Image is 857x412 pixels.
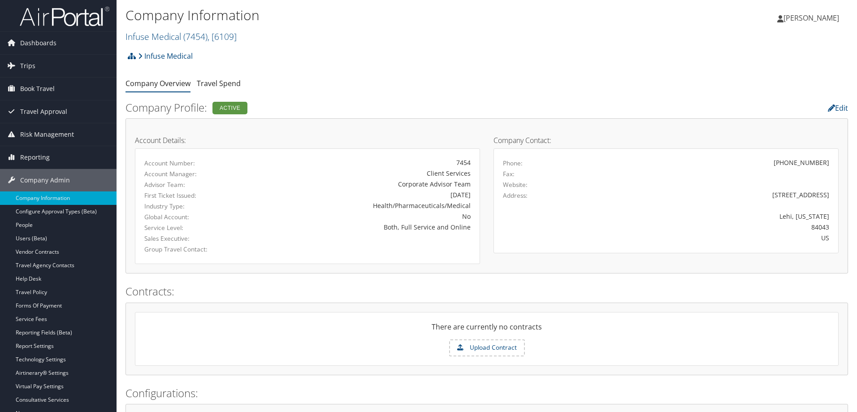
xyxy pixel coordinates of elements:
label: Address: [503,191,528,200]
h1: Company Information [126,6,607,25]
a: Company Overview [126,78,190,88]
div: US [588,233,830,243]
div: [DATE] [258,190,471,199]
label: Account Manager: [144,169,244,178]
h4: Account Details: [135,137,480,144]
label: Advisor Team: [144,180,244,189]
span: Book Travel [20,78,55,100]
label: Sales Executive: [144,234,244,243]
a: [PERSON_NAME] [777,4,848,31]
div: [PHONE_NUMBER] [774,158,829,167]
span: Risk Management [20,123,74,146]
div: [STREET_ADDRESS] [588,190,830,199]
label: Service Level: [144,223,244,232]
label: Account Number: [144,159,244,168]
span: Reporting [20,146,50,169]
label: Upload Contract [450,340,524,356]
div: No [258,212,471,221]
div: 7454 [258,158,471,167]
h2: Company Profile: [126,100,603,115]
span: Travel Approval [20,100,67,123]
label: Phone: [503,159,523,168]
label: Fax: [503,169,515,178]
div: There are currently no contracts [135,321,838,339]
label: Website: [503,180,528,189]
span: , [ 6109 ] [208,30,237,43]
a: Travel Spend [197,78,241,88]
div: Lehi, [US_STATE] [588,212,830,221]
h2: Configurations: [126,386,848,401]
div: Client Services [258,169,471,178]
h2: Contracts: [126,284,848,299]
a: Infuse Medical [126,30,237,43]
a: Edit [828,103,848,113]
img: airportal-logo.png [20,6,109,27]
label: Global Account: [144,213,244,221]
div: Active [212,102,247,114]
label: Industry Type: [144,202,244,211]
label: Group Travel Contact: [144,245,244,254]
h4: Company Contact: [493,137,839,144]
label: First Ticket Issued: [144,191,244,200]
span: [PERSON_NAME] [783,13,839,23]
div: Corporate Advisor Team [258,179,471,189]
div: 84043 [588,222,830,232]
span: Trips [20,55,35,77]
span: ( 7454 ) [183,30,208,43]
span: Dashboards [20,32,56,54]
div: Both, Full Service and Online [258,222,471,232]
div: Health/Pharmaceuticals/Medical [258,201,471,210]
a: Infuse Medical [138,47,193,65]
span: Company Admin [20,169,70,191]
